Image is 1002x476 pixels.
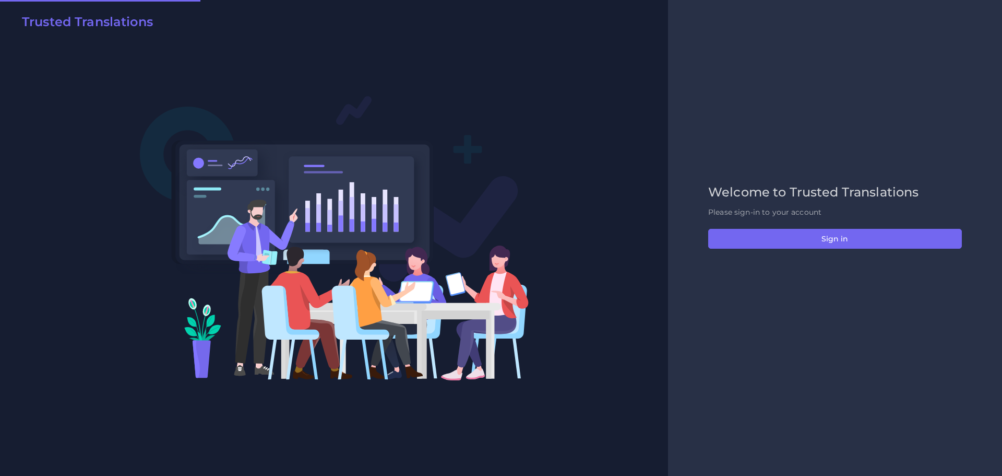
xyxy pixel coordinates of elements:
p: Please sign-in to your account [708,207,962,218]
h2: Welcome to Trusted Translations [708,185,962,200]
img: Login V2 [139,95,529,381]
h2: Trusted Translations [22,15,153,30]
button: Sign in [708,229,962,249]
a: Trusted Translations [15,15,153,33]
